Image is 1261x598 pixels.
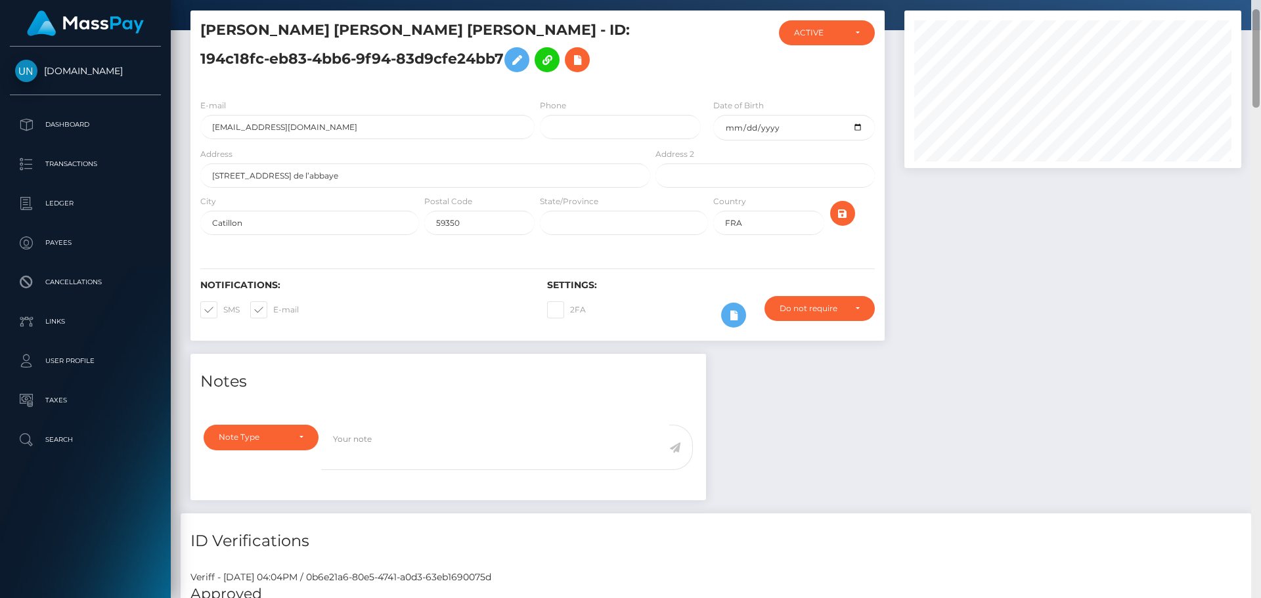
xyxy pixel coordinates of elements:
[15,60,37,82] img: Unlockt.me
[424,196,472,207] label: Postal Code
[200,301,240,318] label: SMS
[200,370,696,393] h4: Notes
[219,432,288,442] div: Note Type
[779,20,875,45] button: ACTIVE
[10,384,161,417] a: Taxes
[204,425,319,450] button: Note Type
[15,194,156,213] p: Ledger
[10,305,161,338] a: Links
[250,301,299,318] label: E-mail
[655,148,694,160] label: Address 2
[200,280,527,291] h6: Notifications:
[10,423,161,456] a: Search
[794,28,845,38] div: ACTIVE
[15,233,156,253] p: Payees
[200,196,216,207] label: City
[10,345,161,377] a: User Profile
[10,226,161,259] a: Payees
[200,148,232,160] label: Address
[15,272,156,292] p: Cancellations
[547,301,586,318] label: 2FA
[10,108,161,141] a: Dashboard
[15,115,156,135] p: Dashboard
[780,303,845,314] div: Do not require
[15,430,156,450] p: Search
[15,154,156,174] p: Transactions
[15,391,156,410] p: Taxes
[200,100,226,112] label: E-mail
[10,65,161,77] span: [DOMAIN_NAME]
[200,20,643,79] h5: [PERSON_NAME] [PERSON_NAME] [PERSON_NAME] - ID: 194c18fc-eb83-4bb6-9f94-83d9cfe24bb7
[540,100,566,112] label: Phone
[27,11,144,36] img: MassPay Logo
[540,196,598,207] label: State/Province
[181,570,1251,584] div: Veriff - [DATE] 04:04PM / 0b6e21a6-80e5-4741-a0d3-63eb1690075d
[190,530,1241,553] h4: ID Verifications
[713,196,746,207] label: Country
[10,148,161,181] a: Transactions
[10,187,161,220] a: Ledger
[15,351,156,371] p: User Profile
[547,280,874,291] h6: Settings:
[764,296,875,321] button: Do not require
[15,312,156,331] p: Links
[713,100,764,112] label: Date of Birth
[10,266,161,299] a: Cancellations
